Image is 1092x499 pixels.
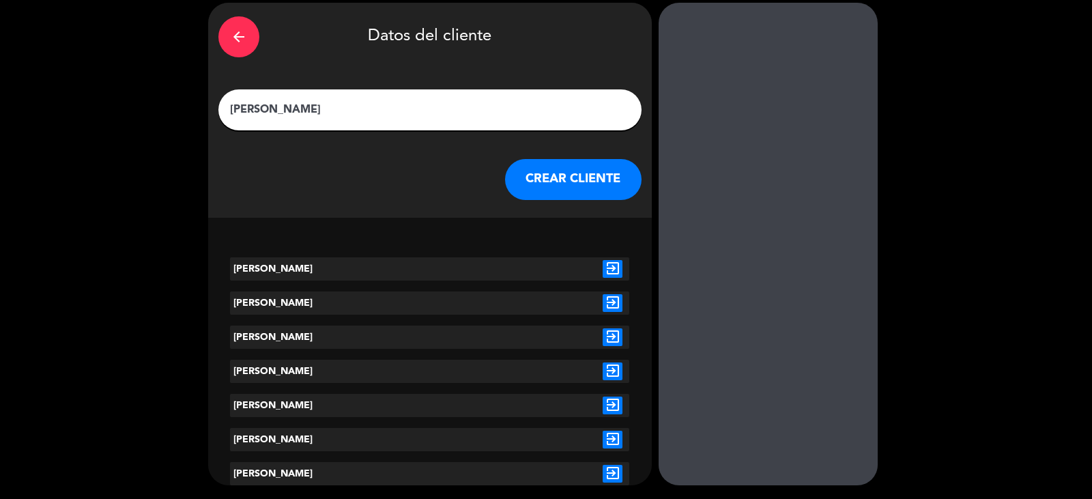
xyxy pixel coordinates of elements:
[230,291,397,315] div: [PERSON_NAME]
[505,159,642,200] button: CREAR CLIENTE
[229,100,631,119] input: Escriba nombre, correo electrónico o número de teléfono...
[230,257,397,281] div: [PERSON_NAME]
[230,428,397,451] div: [PERSON_NAME]
[603,294,622,312] i: exit_to_app
[218,13,642,61] div: Datos del cliente
[603,431,622,448] i: exit_to_app
[603,465,622,483] i: exit_to_app
[603,328,622,346] i: exit_to_app
[603,362,622,380] i: exit_to_app
[230,462,397,485] div: [PERSON_NAME]
[603,260,622,278] i: exit_to_app
[230,326,397,349] div: [PERSON_NAME]
[230,360,397,383] div: [PERSON_NAME]
[603,397,622,414] i: exit_to_app
[231,29,247,45] i: arrow_back
[230,394,397,417] div: [PERSON_NAME]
